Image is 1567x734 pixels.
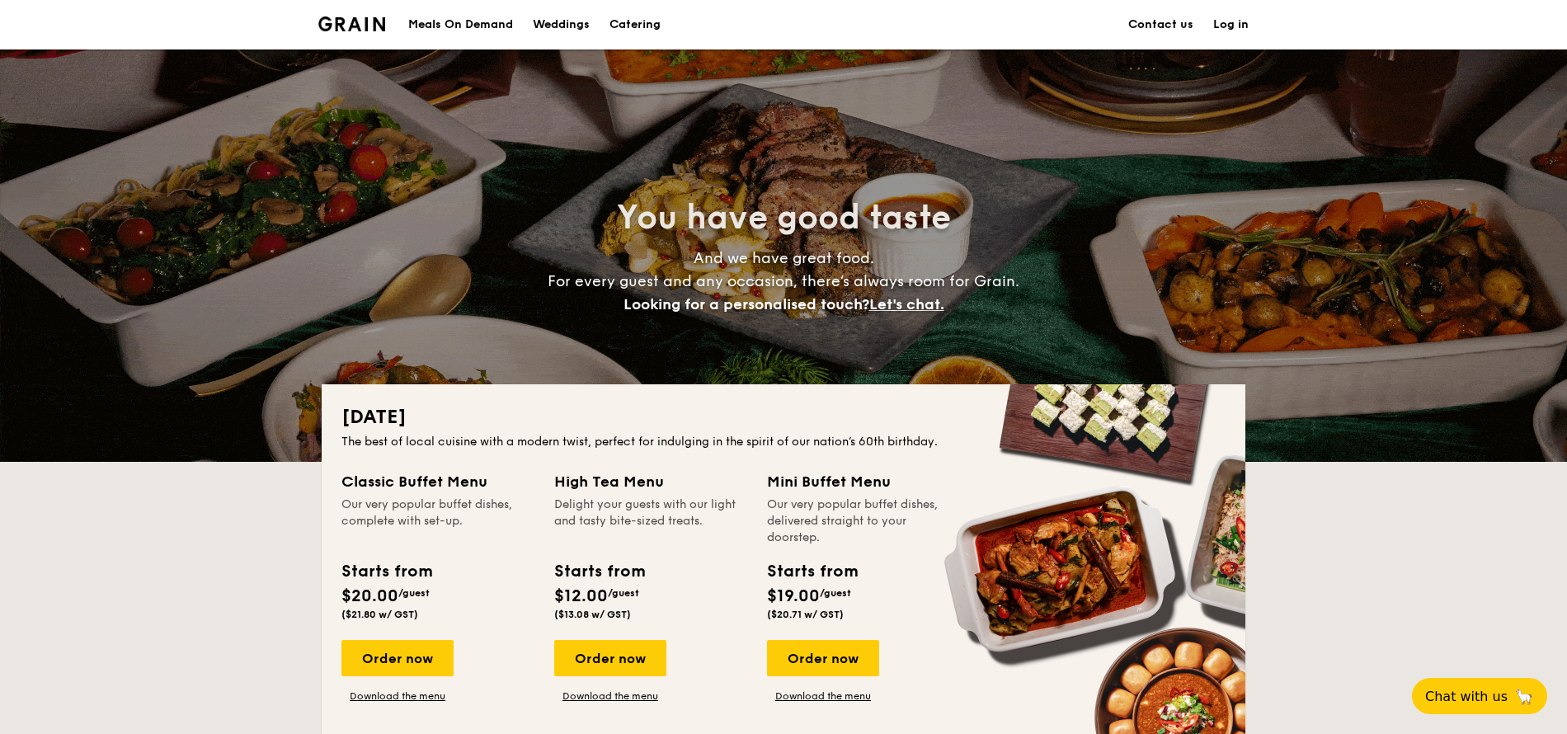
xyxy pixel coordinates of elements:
div: Starts from [767,559,857,584]
a: Logotype [318,16,385,31]
div: Our very popular buffet dishes, delivered straight to your doorstep. [767,496,960,546]
div: Order now [554,640,666,676]
span: $20.00 [341,586,398,606]
span: And we have great food. For every guest and any occasion, there’s always room for Grain. [548,249,1019,313]
h2: [DATE] [341,404,1226,431]
span: Let's chat. [869,295,944,313]
span: /guest [820,587,851,599]
div: Our very popular buffet dishes, complete with set-up. [341,496,534,546]
span: 🦙 [1514,687,1534,706]
span: Chat with us [1425,689,1508,704]
a: Download the menu [767,689,879,703]
span: ($13.08 w/ GST) [554,609,631,620]
span: /guest [398,587,430,599]
button: Chat with us🦙 [1412,678,1547,714]
div: High Tea Menu [554,470,747,493]
img: Grain [318,16,385,31]
span: Looking for a personalised touch? [624,295,869,313]
div: Classic Buffet Menu [341,470,534,493]
a: Download the menu [554,689,666,703]
span: $19.00 [767,586,820,606]
div: Starts from [341,559,431,584]
div: The best of local cuisine with a modern twist, perfect for indulging in the spirit of our nation’... [341,434,1226,450]
div: Order now [341,640,454,676]
span: ($20.71 w/ GST) [767,609,844,620]
div: Starts from [554,559,644,584]
span: ($21.80 w/ GST) [341,609,418,620]
div: Delight your guests with our light and tasty bite-sized treats. [554,496,747,546]
span: You have good taste [617,198,951,238]
a: Download the menu [341,689,454,703]
div: Mini Buffet Menu [767,470,960,493]
span: $12.00 [554,586,608,606]
div: Order now [767,640,879,676]
span: /guest [608,587,639,599]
